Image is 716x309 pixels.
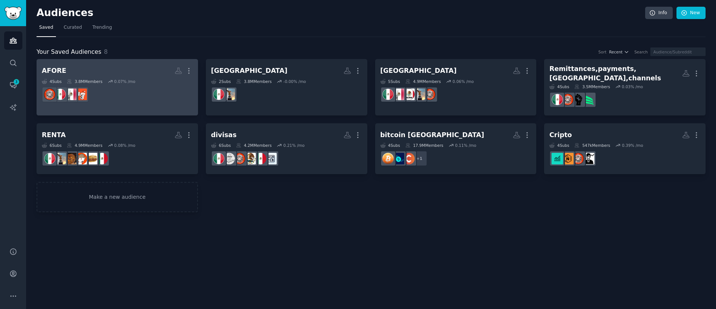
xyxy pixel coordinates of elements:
[44,153,56,164] img: mexico
[453,79,474,84] div: 0.06 % /mo
[4,7,22,20] img: GummySearch logo
[255,153,266,164] img: ayudamexico
[114,79,135,84] div: 0.07 % /mo
[380,130,484,140] div: bitcoin [GEOGRAPHIC_DATA]
[375,123,537,174] a: bitcoin [GEOGRAPHIC_DATA]4Subs17.9MMembers0.11% /mo+1CryptoCurrencybitcoinmexicoBitcoin
[380,66,457,75] div: [GEOGRAPHIC_DATA]
[4,76,22,94] a: 3
[393,89,404,100] img: AskMexico
[75,153,87,164] img: Monterrey
[13,79,20,84] span: 3
[67,143,102,148] div: 4.9M Members
[405,79,441,84] div: 4.9M Members
[572,153,584,164] img: MexicoFinanciero
[549,130,572,140] div: Cripto
[572,94,584,105] img: Chicano
[211,66,288,75] div: [GEOGRAPHIC_DATA]
[414,89,425,100] img: MexicoCity
[42,66,66,75] div: AFORE
[211,130,237,140] div: divisas
[44,89,56,100] img: MexicoFinanciero
[37,59,198,115] a: AFORE4Subs3.8MMembers0.07% /moExplicameComoMorritoAskMexicomexicoMexicoFinanciero
[574,84,610,89] div: 3.5M Members
[67,79,102,84] div: 3.8M Members
[380,143,400,148] div: 4 Sub s
[37,182,198,212] a: Make a new audience
[265,153,277,164] img: Forex
[283,143,305,148] div: 0.21 % /mo
[375,59,537,115] a: [GEOGRAPHIC_DATA]5Subs4.9MMembers0.06% /moMexicoFinancieroMexicoCityMexico_NewsAskMexicomexico
[382,153,394,164] img: Bitcoin
[213,153,224,164] img: mexico
[114,143,135,148] div: 0.08 % /mo
[213,89,224,100] img: mexico
[645,7,673,19] a: Info
[206,59,367,115] a: [GEOGRAPHIC_DATA]2Subs3.8MMembers-0.00% /moMexicoCitymexico
[61,22,85,37] a: Curated
[382,89,394,100] img: mexico
[403,153,415,164] img: CryptoCurrency
[609,49,622,55] span: Recent
[583,94,594,105] img: InternationalPayments
[650,47,706,56] input: Audience/Subreddit
[223,89,235,100] img: MexicoCity
[37,7,645,19] h2: Audiences
[104,48,108,55] span: 8
[37,47,101,57] span: Your Saved Audiences
[552,94,563,105] img: mexico
[676,7,706,19] a: New
[90,22,114,37] a: Trending
[64,24,82,31] span: Curated
[39,24,53,31] span: Saved
[562,94,574,105] img: MexicoFinanciero
[403,89,415,100] img: Mexico_News
[283,79,306,84] div: -0.00 % /mo
[549,84,569,89] div: 4 Sub s
[609,49,629,55] button: Recent
[42,130,66,140] div: RENTA
[37,123,198,174] a: RENTA6Subs4.9MMembers0.08% /moayudamexicoMercadoredditMonterreyGuadalajaraMexicoCitymexico
[574,143,610,148] div: 547k Members
[236,79,271,84] div: 3.8M Members
[622,84,643,89] div: 0.03 % /mo
[622,143,643,148] div: 0.39 % /mo
[54,89,66,100] img: mexico
[96,153,108,164] img: ayudamexico
[236,143,271,148] div: 4.2M Members
[42,79,62,84] div: 4 Sub s
[552,153,563,164] img: criptomoedas
[599,49,607,55] div: Sort
[211,79,231,84] div: 2 Sub s
[549,64,682,83] div: Remittances,payments,[GEOGRAPHIC_DATA],channels
[562,153,574,164] img: CriptoMonedas
[206,123,367,174] a: divisas6Subs4.2MMembers0.21% /moForexayudamexicomexico_politicsMexicoFinancieroForex_Latino_Clubm...
[412,151,427,166] div: + 1
[86,153,97,164] img: Mercadoreddit
[75,89,87,100] img: ExplicameComoMorrito
[244,153,256,164] img: mexico_politics
[42,143,62,148] div: 6 Sub s
[393,153,404,164] img: bitcoinmexico
[65,153,76,164] img: Guadalajara
[549,143,569,148] div: 4 Sub s
[234,153,245,164] img: MexicoFinanciero
[54,153,66,164] img: MexicoCity
[544,123,706,174] a: Cripto4Subs547kMembers0.39% /moMexicoBursatilMexicoFinancieroCriptoMonedascriptomoedas
[65,89,76,100] img: AskMexico
[405,143,443,148] div: 17.9M Members
[380,79,400,84] div: 5 Sub s
[634,49,648,55] div: Search
[455,143,476,148] div: 0.11 % /mo
[223,153,235,164] img: Forex_Latino_Club
[37,22,56,37] a: Saved
[211,143,231,148] div: 6 Sub s
[583,153,594,164] img: MexicoBursatil
[424,89,436,100] img: MexicoFinanciero
[92,24,112,31] span: Trending
[544,59,706,115] a: Remittances,payments,[GEOGRAPHIC_DATA],channels4Subs3.5MMembers0.03% /moInternationalPaymentsChic...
